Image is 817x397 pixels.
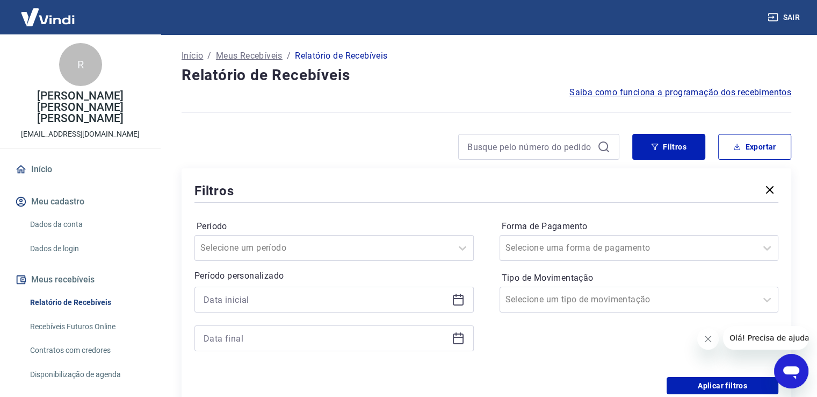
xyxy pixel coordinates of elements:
a: Relatório de Recebíveis [26,292,148,314]
a: Saiba como funciona a programação dos recebimentos [569,86,791,99]
p: Período personalizado [194,270,474,282]
span: Olá! Precisa de ajuda? [6,8,90,16]
iframe: Fechar mensagem [697,328,719,350]
button: Aplicar filtros [667,377,778,394]
a: Disponibilização de agenda [26,364,148,386]
h5: Filtros [194,182,234,200]
a: Recebíveis Futuros Online [26,316,148,338]
button: Meu cadastro [13,190,148,214]
button: Filtros [632,134,705,160]
p: [EMAIL_ADDRESS][DOMAIN_NAME] [21,129,140,140]
p: Relatório de Recebíveis [295,49,387,62]
button: Meus recebíveis [13,268,148,292]
a: Início [13,158,148,181]
input: Data final [204,330,447,346]
iframe: Mensagem da empresa [723,326,808,350]
label: Período [197,220,472,233]
p: / [207,49,211,62]
button: Sair [765,8,804,27]
img: Vindi [13,1,83,33]
p: [PERSON_NAME] [PERSON_NAME] [PERSON_NAME] [9,90,152,124]
input: Data inicial [204,292,447,308]
a: Contratos com credores [26,339,148,361]
h4: Relatório de Recebíveis [182,65,791,86]
a: Meus Recebíveis [216,49,283,62]
label: Tipo de Movimentação [502,272,777,285]
button: Exportar [718,134,791,160]
a: Início [182,49,203,62]
label: Forma de Pagamento [502,220,777,233]
input: Busque pelo número do pedido [467,139,593,155]
p: / [287,49,291,62]
a: Dados de login [26,238,148,260]
a: Dados da conta [26,214,148,236]
iframe: Botão para abrir a janela de mensagens [774,354,808,388]
div: R [59,43,102,86]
